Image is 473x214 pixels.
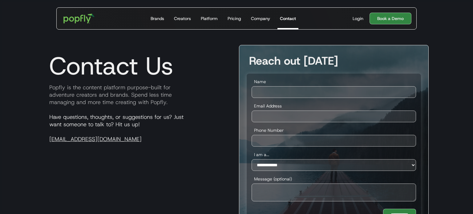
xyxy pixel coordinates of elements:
div: Pricing [228,15,241,22]
a: Creators [172,8,193,29]
a: Contact [277,8,298,29]
label: Message (optional) [252,176,416,182]
div: Creators [174,15,191,22]
div: Login [353,15,363,22]
label: Name [252,79,416,85]
label: I am a... [252,151,416,158]
strong: Reach out [DATE] [249,53,338,68]
label: Phone Number [252,127,416,133]
div: Brands [151,15,164,22]
a: Brands [148,8,167,29]
div: Contact [280,15,296,22]
a: Pricing [225,8,244,29]
a: home [59,9,99,28]
a: Platform [198,8,220,29]
a: Book a Demo [370,13,411,24]
label: Email Address [252,103,416,109]
a: Company [249,8,273,29]
div: Platform [201,15,218,22]
p: Popfly is the content platform purpose-built for adventure creators and brands. Spend less time m... [44,84,234,106]
p: Have questions, thoughts, or suggestions for us? Just want someone to talk to? Hit us up! [44,113,234,143]
a: Login [350,15,366,22]
a: [EMAIL_ADDRESS][DOMAIN_NAME] [49,135,142,143]
h1: Contact Us [44,51,173,81]
div: Company [251,15,270,22]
